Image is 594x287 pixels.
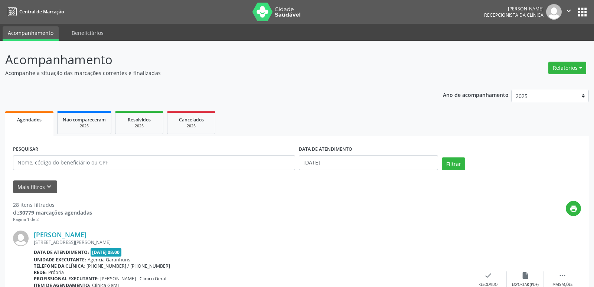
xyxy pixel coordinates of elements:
[13,209,92,216] div: de
[443,90,509,99] p: Ano de acompanhamento
[66,26,109,39] a: Beneficiários
[562,4,576,20] button: 
[34,263,85,269] b: Telefone da clínica:
[63,123,106,129] div: 2025
[34,239,470,245] div: [STREET_ADDRESS][PERSON_NAME]
[34,257,86,263] b: Unidade executante:
[13,144,38,155] label: PESQUISAR
[63,117,106,123] span: Não compareceram
[91,248,122,257] span: [DATE] 08:00
[34,231,87,239] a: [PERSON_NAME]
[566,201,581,216] button: print
[34,269,47,275] b: Rede:
[484,6,544,12] div: [PERSON_NAME]
[484,271,492,280] i: check
[13,231,29,246] img: img
[5,50,414,69] p: Acompanhamento
[128,117,151,123] span: Resolvidos
[576,6,589,19] button: apps
[546,4,562,20] img: img
[299,155,438,170] input: Selecione um intervalo
[569,205,578,213] i: print
[558,271,567,280] i: 
[19,9,64,15] span: Central de Marcação
[13,201,92,209] div: 28 itens filtrados
[484,12,544,18] span: Recepcionista da clínica
[565,7,573,15] i: 
[3,26,59,41] a: Acompanhamento
[48,269,64,275] span: Própria
[87,263,170,269] span: [PHONE_NUMBER] / [PHONE_NUMBER]
[34,275,99,282] b: Profissional executante:
[548,62,586,74] button: Relatórios
[88,257,130,263] span: Agencia Garanhuns
[17,117,42,123] span: Agendados
[13,216,92,223] div: Página 1 de 2
[13,180,57,193] button: Mais filtroskeyboard_arrow_down
[5,69,414,77] p: Acompanhe a situação das marcações correntes e finalizadas
[34,249,89,255] b: Data de atendimento:
[521,271,529,280] i: insert_drive_file
[173,123,210,129] div: 2025
[299,144,352,155] label: DATA DE ATENDIMENTO
[100,275,166,282] span: [PERSON_NAME] - Clinico Geral
[13,155,295,170] input: Nome, código do beneficiário ou CPF
[45,183,53,191] i: keyboard_arrow_down
[179,117,204,123] span: Cancelados
[442,157,465,170] button: Filtrar
[5,6,64,18] a: Central de Marcação
[19,209,92,216] strong: 30779 marcações agendadas
[121,123,158,129] div: 2025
